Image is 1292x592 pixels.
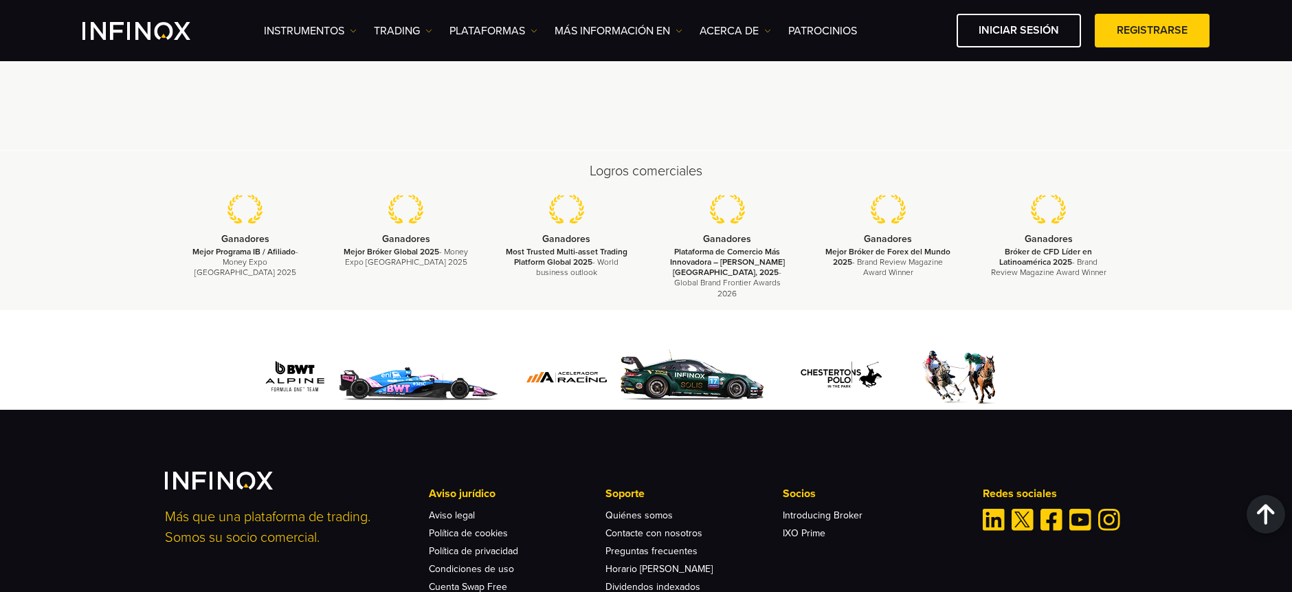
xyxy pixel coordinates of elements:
p: - Money Expo [GEOGRAPHIC_DATA] 2025 [182,247,309,278]
a: Política de privacidad [429,545,518,557]
a: Twitter [1012,509,1034,531]
p: - Brand Review Magazine Award Winner [985,247,1112,278]
strong: Ganadores [221,233,269,245]
p: Más que una plataforma de trading. Somos su socio comercial. [165,507,405,548]
strong: Mejor Bróker Global 2025 [344,247,439,256]
a: Patrocinios [788,23,857,39]
p: Socios [783,485,959,502]
strong: Ganadores [703,233,751,245]
a: Registrarse [1095,14,1210,47]
a: Facebook [1040,509,1062,531]
a: IXO Prime [783,527,825,539]
a: Aviso legal [429,509,475,521]
strong: Ganadores [1025,233,1073,245]
a: Horario [PERSON_NAME] [605,563,713,575]
a: Iniciar sesión [957,14,1081,47]
strong: Ganadores [864,233,912,245]
a: Preguntas frecuentes [605,545,698,557]
a: INFINOX Logo [82,22,223,40]
a: Quiénes somos [605,509,673,521]
p: - Global Brand Frontier Awards 2026 [664,247,790,299]
a: PLATAFORMAS [449,23,537,39]
strong: Mejor Bróker de Forex del Mundo 2025 [825,247,950,267]
a: ACERCA DE [700,23,771,39]
a: Instrumentos [264,23,357,39]
strong: Plataforma de Comercio Más Innovadora – [PERSON_NAME][GEOGRAPHIC_DATA], 2025 [670,247,785,277]
a: Más información en [555,23,682,39]
strong: Ganadores [382,233,430,245]
p: - Money Expo [GEOGRAPHIC_DATA] 2025 [343,247,469,267]
a: Introducing Broker [783,509,862,521]
strong: Mejor Programa IB / Afiliado [192,247,296,256]
a: TRADING [374,23,432,39]
strong: Bróker de CFD Líder en Latinoamérica 2025 [999,247,1092,267]
a: Linkedin [983,509,1005,531]
p: Soporte [605,485,782,502]
h2: Logros comerciales [165,162,1127,181]
a: Youtube [1069,509,1091,531]
a: Política de cookies [429,527,508,539]
a: Contacte con nosotros [605,527,702,539]
a: Instagram [1098,509,1120,531]
p: Aviso jurídico [429,485,605,502]
strong: Most Trusted Multi-asset Trading Platform Global 2025 [506,247,627,267]
p: - World business outlook [504,247,630,278]
p: - Brand Review Magazine Award Winner [825,247,951,278]
a: Condiciones de uso [429,563,514,575]
p: Redes sociales [983,485,1127,502]
strong: Ganadores [542,233,590,245]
